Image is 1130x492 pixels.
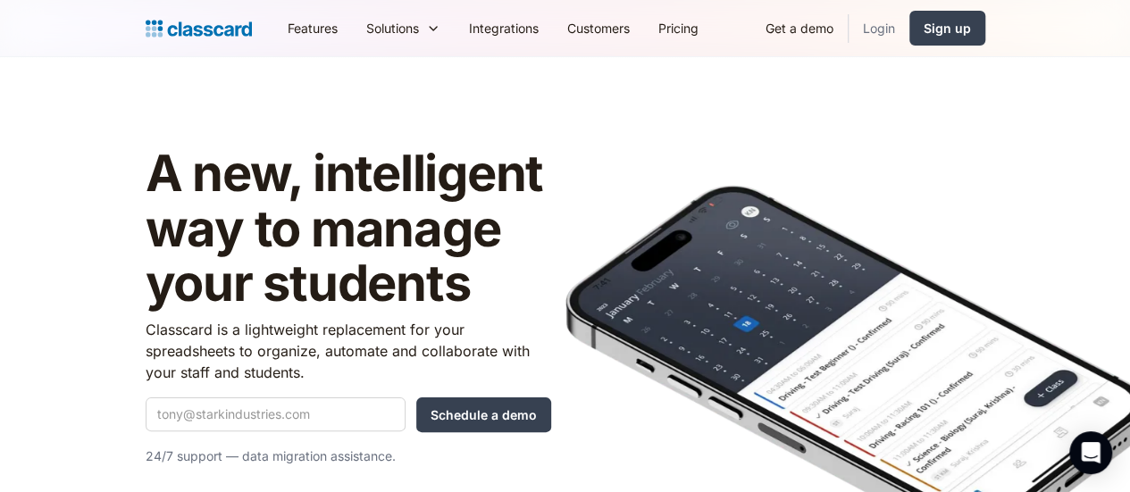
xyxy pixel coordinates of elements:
p: 24/7 support — data migration assistance. [146,446,551,467]
a: Logo [146,16,252,41]
input: tony@starkindustries.com [146,397,406,431]
a: Features [273,8,352,48]
a: Get a demo [751,8,848,48]
p: Classcard is a lightweight replacement for your spreadsheets to organize, automate and collaborat... [146,319,551,383]
a: Integrations [455,8,553,48]
a: Customers [553,8,644,48]
div: Solutions [352,8,455,48]
div: Sign up [924,19,971,38]
div: Solutions [366,19,419,38]
a: Login [849,8,909,48]
input: Schedule a demo [416,397,551,432]
h1: A new, intelligent way to manage your students [146,146,551,312]
a: Pricing [644,8,713,48]
form: Quick Demo Form [146,397,551,432]
a: Sign up [909,11,985,46]
div: Open Intercom Messenger [1069,431,1112,474]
